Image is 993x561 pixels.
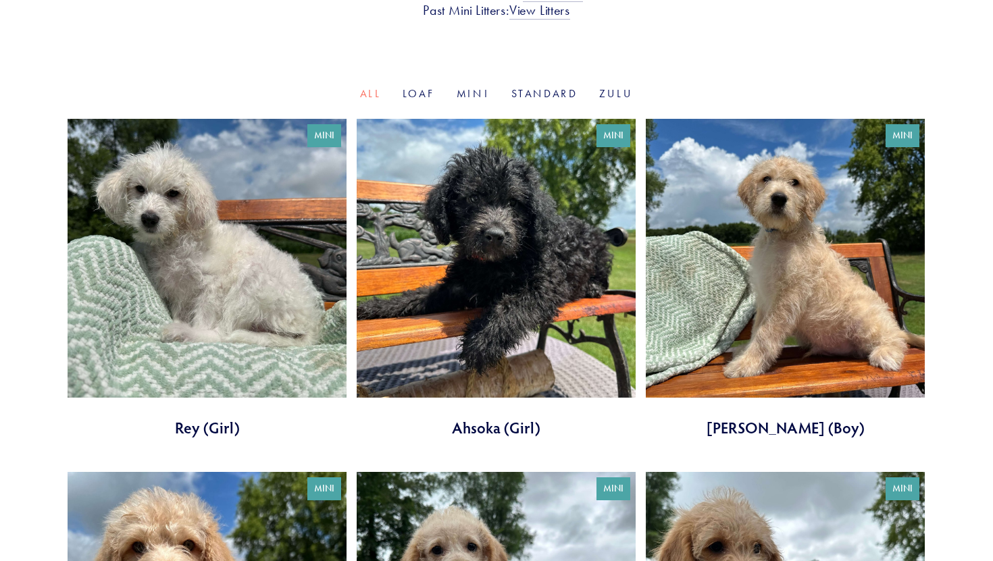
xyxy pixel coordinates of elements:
[511,87,578,100] a: Standard
[403,87,435,100] a: Loaf
[457,87,490,100] a: Mini
[509,2,569,20] a: View Litters
[360,87,381,100] a: All
[599,87,633,100] a: Zulu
